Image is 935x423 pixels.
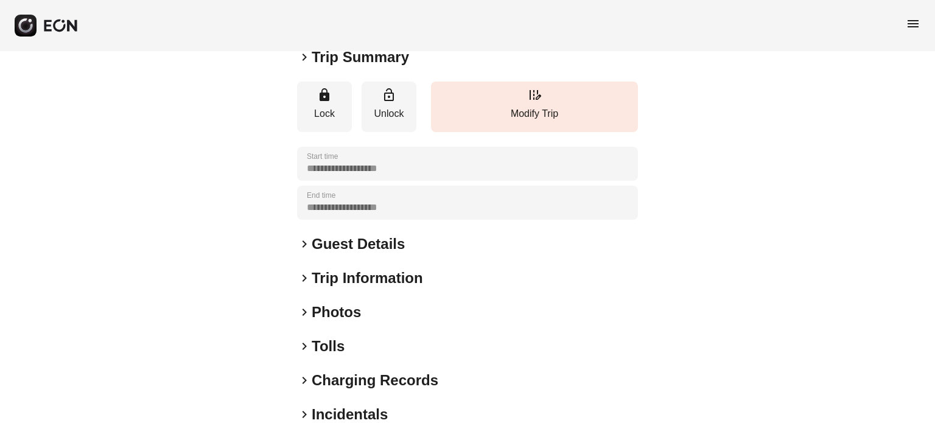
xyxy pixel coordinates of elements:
span: lock [317,88,332,102]
span: keyboard_arrow_right [297,237,312,251]
h2: Trip Summary [312,47,409,67]
span: keyboard_arrow_right [297,373,312,388]
p: Unlock [368,107,410,121]
span: keyboard_arrow_right [297,407,312,422]
span: keyboard_arrow_right [297,305,312,320]
p: Lock [303,107,346,121]
button: Lock [297,82,352,132]
h2: Charging Records [312,371,438,390]
span: menu [906,16,920,31]
button: Modify Trip [431,82,638,132]
span: keyboard_arrow_right [297,271,312,285]
p: Modify Trip [437,107,632,121]
h2: Trip Information [312,268,423,288]
span: lock_open [382,88,396,102]
span: keyboard_arrow_right [297,50,312,65]
span: edit_road [527,88,542,102]
h2: Tolls [312,337,345,356]
button: Unlock [362,82,416,132]
h2: Guest Details [312,234,405,254]
span: keyboard_arrow_right [297,339,312,354]
h2: Photos [312,302,361,322]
